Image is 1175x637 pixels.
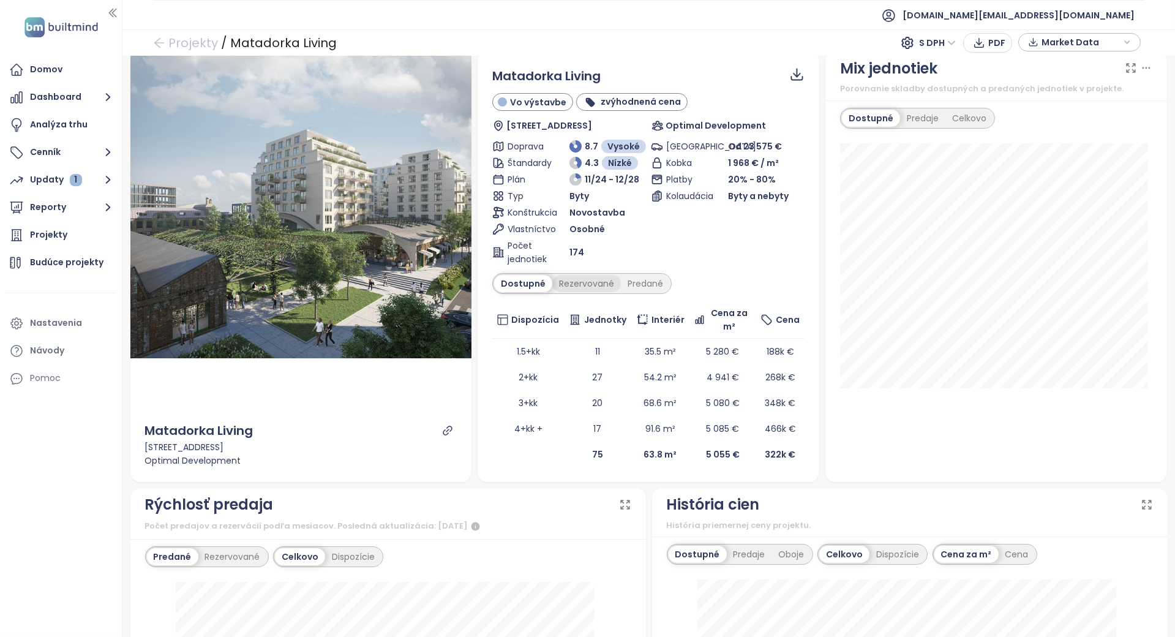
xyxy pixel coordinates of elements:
span: Byty [569,189,589,203]
div: Domov [30,62,62,77]
div: Updaty [30,172,82,187]
div: Nastavenia [30,315,82,331]
a: Projekty [6,223,116,247]
span: 5 280 € [706,345,739,358]
button: Cenník [6,140,116,165]
span: Interiér [651,313,685,326]
a: Analýza trhu [6,113,116,137]
div: Rýchlosť predaja [145,493,274,516]
span: [STREET_ADDRESS] [506,119,592,132]
span: 1 968 € / m² [728,156,779,170]
div: Mix jednotiek [840,57,937,80]
span: Vo výstavbe [510,96,566,109]
div: Cena za m² [934,546,999,563]
div: Cena [999,546,1035,563]
span: Štandardy [508,156,546,170]
span: Market Data [1042,33,1121,51]
span: Plán [508,173,546,186]
div: Oboje [772,546,811,563]
span: Platby [666,173,705,186]
b: 63.8 m² [644,448,677,461]
div: Dostupné [494,275,552,292]
span: Doprava [508,140,546,153]
span: 20% - 80% [728,173,776,186]
div: Pomoc [6,366,116,391]
span: 348k € [765,397,795,409]
div: Matadorka Living [230,32,337,54]
span: 188k € [767,345,794,358]
span: Počet jednotiek [508,239,546,266]
span: Vysoké [607,140,640,153]
span: S DPH [919,34,956,52]
span: 4 941 € [707,371,739,383]
span: 8.7 [585,140,598,153]
span: Vlastníctvo [508,222,546,236]
div: Celkovo [945,110,993,127]
div: Celkovo [275,548,325,565]
span: Cena [776,313,800,326]
span: 5 080 € [706,397,740,409]
td: 68.6 m² [631,390,689,416]
div: Celkovo [819,546,869,563]
span: Kobka [666,156,705,170]
span: [DOMAIN_NAME][EMAIL_ADDRESS][DOMAIN_NAME] [903,1,1135,30]
td: 91.6 m² [631,416,689,442]
b: 322k € [765,448,795,461]
span: Cena za m² [708,306,751,333]
div: Predaje [900,110,945,127]
div: button [1025,33,1134,51]
button: Updaty 1 [6,168,116,192]
span: Byty a nebyty [728,189,789,203]
b: zvýhodnená cena [601,96,681,108]
div: Dostupné [669,546,727,563]
div: Dispozície [325,548,381,565]
div: Predaje [727,546,772,563]
div: História cien [667,493,760,516]
span: Optimal Development [666,119,766,132]
td: 1.5+kk [492,339,564,364]
span: PDF [988,36,1005,50]
span: Dispozícia [511,313,559,326]
div: Dispozície [869,546,926,563]
td: 3+kk [492,390,564,416]
span: arrow-left [153,37,165,49]
td: 20 [564,390,631,416]
button: Dashboard [6,85,116,110]
div: Optimal Development [145,454,457,467]
a: Nastavenia [6,311,116,336]
div: [STREET_ADDRESS] [145,440,457,454]
div: Predané [147,548,198,565]
span: Typ [508,189,546,203]
span: Matadorka Living [492,67,601,85]
span: Jednotky [584,313,626,326]
div: 1 [70,174,82,186]
div: Dostupné [842,110,900,127]
b: 5 055 € [706,448,740,461]
td: 35.5 m² [631,339,689,364]
a: link [442,425,453,436]
td: 4+kk + [492,416,564,442]
span: Novostavba [569,206,625,219]
span: 4.3 [585,156,599,170]
div: História priemernej ceny projektu. [667,519,1153,532]
div: Návody [30,343,64,358]
span: [GEOGRAPHIC_DATA] [666,140,705,153]
button: PDF [963,33,1012,53]
img: logo [21,15,102,40]
div: Matadorka Living [145,421,253,440]
a: Domov [6,58,116,82]
a: arrow-left Projekty [153,32,218,54]
a: Budúce projekty [6,251,116,275]
div: Analýza trhu [30,117,88,132]
div: Počet predajov a rezervácií podľa mesiacov. Posledná aktualizácia: [DATE] [145,519,631,534]
b: 75 [592,448,603,461]
span: 11/24 - 12/28 [585,173,639,186]
div: Porovnanie skladby dostupných a predaných jednotiek v projekte. [840,83,1152,95]
td: 11 [564,339,631,364]
span: Konštrukcia [508,206,546,219]
td: 27 [564,364,631,390]
button: Reporty [6,195,116,220]
span: 466k € [765,423,796,435]
span: 174 [569,246,584,259]
td: 54.2 m² [631,364,689,390]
